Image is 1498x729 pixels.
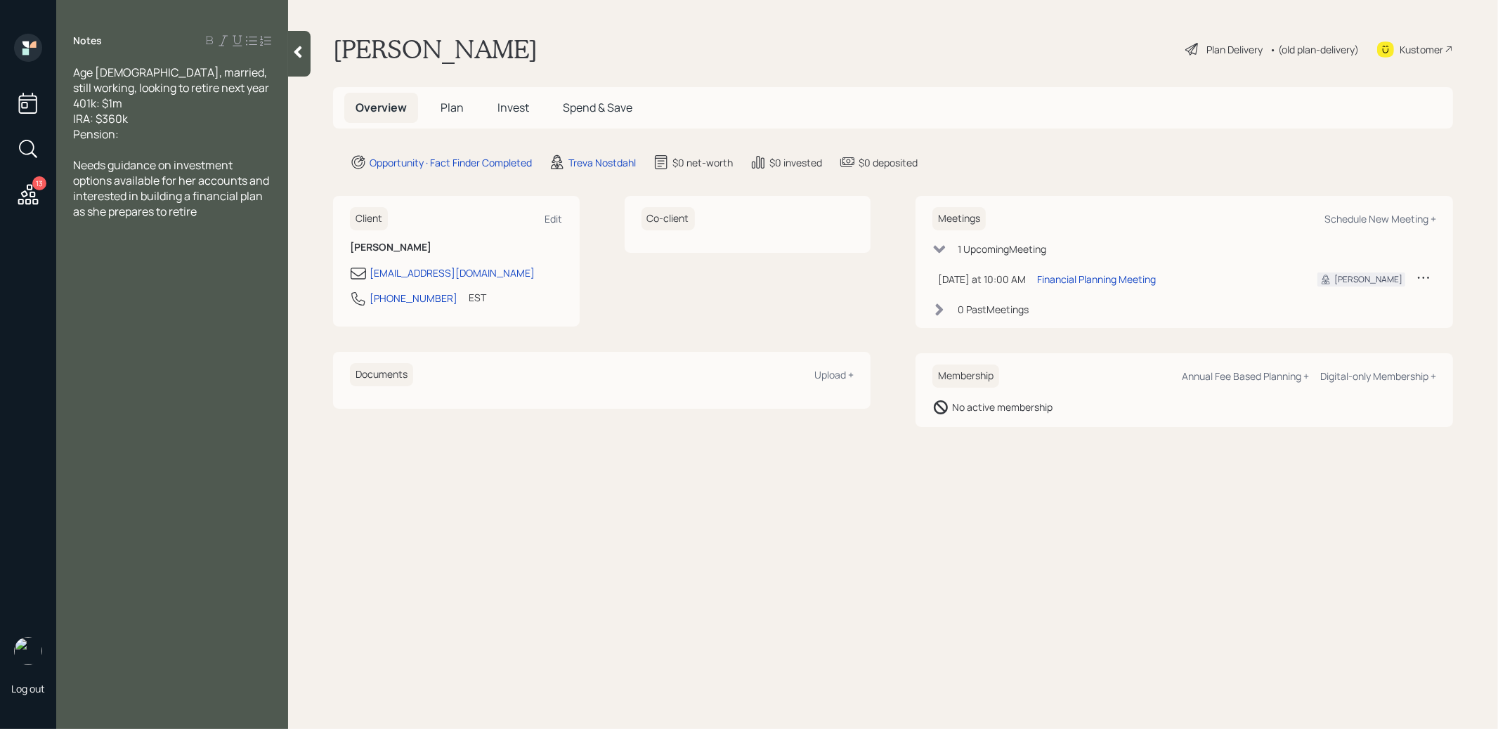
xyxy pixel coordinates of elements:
span: Needs guidance on investment options available for her accounts and interested in building a fina... [73,157,271,219]
div: 13 [32,176,46,190]
div: [PERSON_NAME] [1334,273,1402,286]
div: [DATE] at 10:00 AM [938,272,1026,287]
div: Plan Delivery [1206,42,1263,57]
span: Age [DEMOGRAPHIC_DATA], married, still working, looking to retire next year 401k: $1m IRA: $360k ... [73,65,269,142]
div: Log out [11,682,45,695]
h6: Co-client [641,207,695,230]
div: Upload + [814,368,854,381]
img: treva-nostdahl-headshot.png [14,637,42,665]
h6: Meetings [932,207,986,230]
span: Spend & Save [563,100,632,115]
div: Treva Nostdahl [568,155,636,170]
div: Annual Fee Based Planning + [1182,369,1309,383]
h6: [PERSON_NAME] [350,242,563,254]
div: EST [469,290,486,305]
div: No active membership [952,400,1053,414]
h6: Documents [350,363,413,386]
h6: Client [350,207,388,230]
div: 1 Upcoming Meeting [958,242,1046,256]
div: $0 net-worth [672,155,733,170]
div: 0 Past Meeting s [958,302,1029,317]
div: Edit [545,212,563,225]
div: $0 invested [769,155,822,170]
div: Opportunity · Fact Finder Completed [370,155,532,170]
div: • (old plan-delivery) [1270,42,1359,57]
div: Digital-only Membership + [1320,369,1436,383]
div: $0 deposited [859,155,918,170]
div: Kustomer [1400,42,1443,57]
h6: Membership [932,364,999,388]
span: Plan [441,100,464,115]
div: Schedule New Meeting + [1324,212,1436,225]
span: Overview [356,100,407,115]
span: Invest [497,100,529,115]
div: [EMAIL_ADDRESS][DOMAIN_NAME] [370,265,535,280]
div: [PHONE_NUMBER] [370,291,457,306]
div: Financial Planning Meeting [1037,272,1156,287]
label: Notes [73,34,102,48]
h1: [PERSON_NAME] [333,34,538,65]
